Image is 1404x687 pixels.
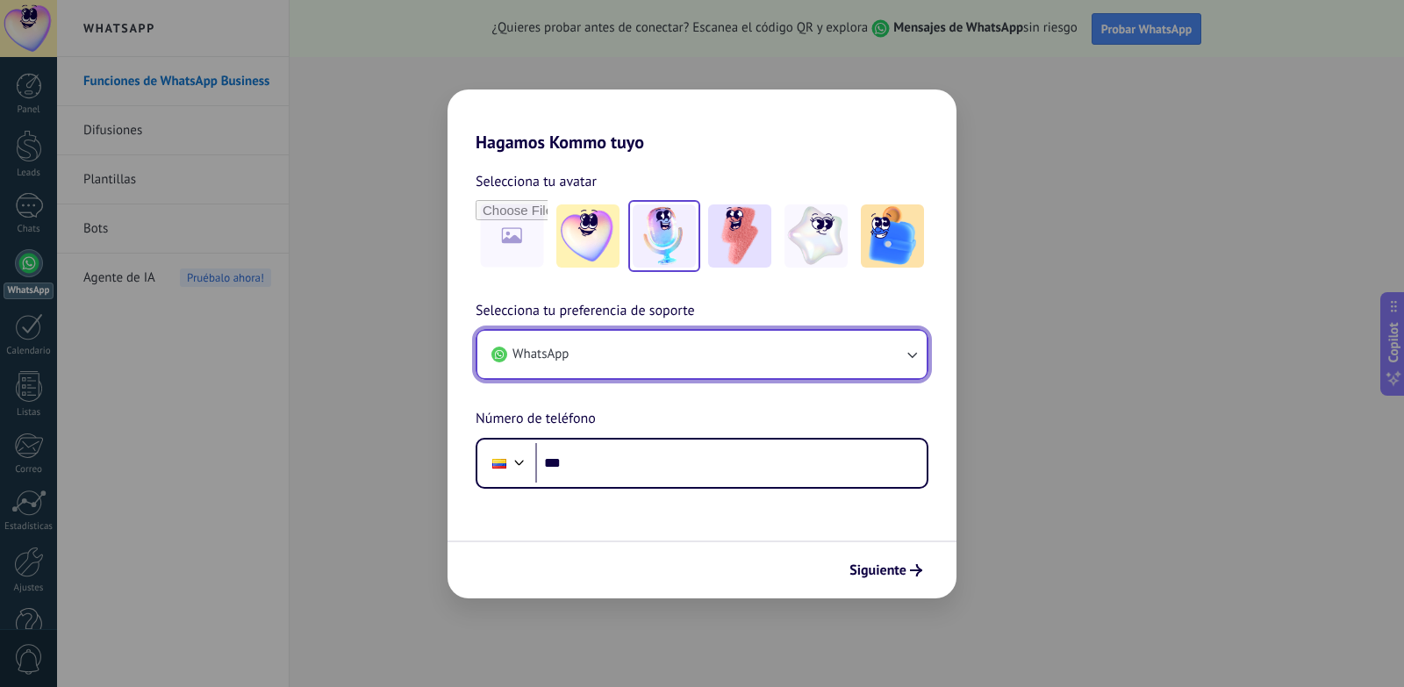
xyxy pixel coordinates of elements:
[556,204,620,268] img: -1.jpeg
[708,204,771,268] img: -3.jpeg
[842,555,930,585] button: Siguiente
[476,408,596,431] span: Número de teléfono
[483,445,516,482] div: Colombia: + 57
[784,204,848,268] img: -4.jpeg
[448,89,956,153] h2: Hagamos Kommo tuyo
[849,564,906,576] span: Siguiente
[633,204,696,268] img: -2.jpeg
[476,170,597,193] span: Selecciona tu avatar
[512,346,569,363] span: WhatsApp
[477,331,927,378] button: WhatsApp
[861,204,924,268] img: -5.jpeg
[476,300,695,323] span: Selecciona tu preferencia de soporte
